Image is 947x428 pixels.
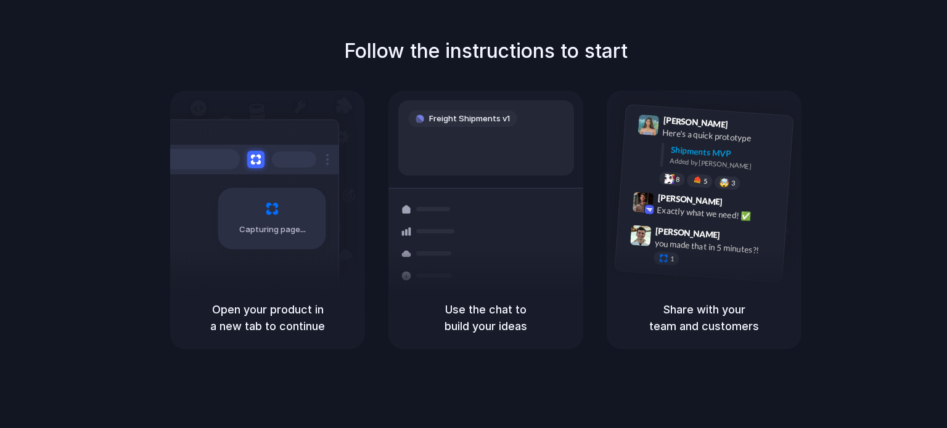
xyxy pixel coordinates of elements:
div: you made that in 5 minutes?! [654,236,777,257]
h5: Use the chat to build your ideas [403,301,568,334]
div: Here's a quick prototype [662,126,785,147]
span: [PERSON_NAME] [663,113,728,131]
h5: Share with your team and customers [621,301,787,334]
div: 🤯 [719,178,730,187]
h1: Follow the instructions to start [344,36,628,66]
span: [PERSON_NAME] [657,190,723,208]
span: 8 [676,176,680,182]
div: Shipments MVP [670,143,784,163]
span: 1 [670,256,674,262]
div: Exactly what we need! ✅ [657,203,780,224]
span: [PERSON_NAME] [655,224,721,241]
span: Capturing page [239,224,308,236]
span: 9:42 AM [726,196,752,211]
span: Freight Shipments v1 [429,113,510,125]
span: 5 [703,177,708,184]
div: Added by [PERSON_NAME] [670,156,783,174]
span: 3 [731,180,736,187]
h5: Open your product in a new tab to continue [185,301,350,334]
span: 9:47 AM [724,230,749,244]
span: 9:41 AM [732,119,757,134]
